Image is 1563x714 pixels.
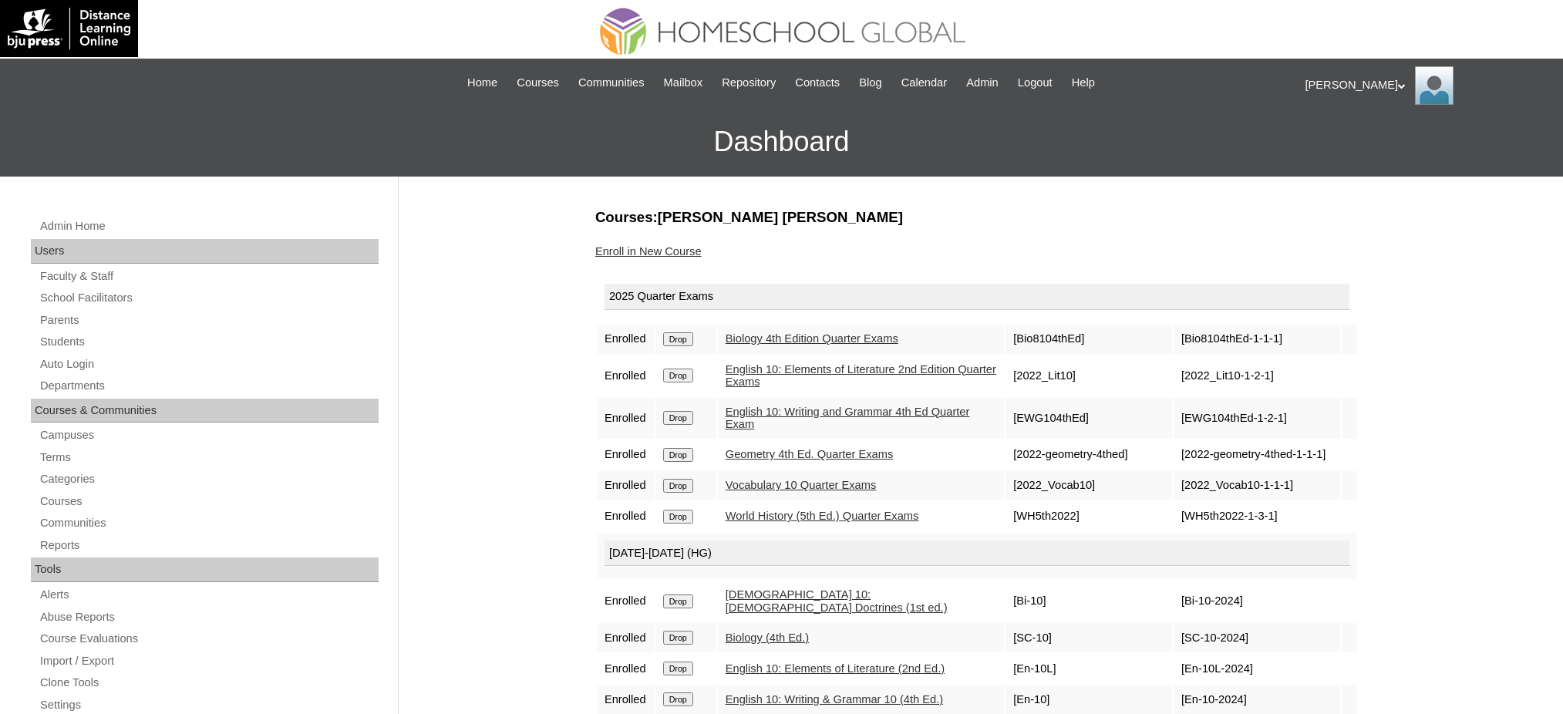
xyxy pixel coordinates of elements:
[1174,685,1340,714] td: [En-10-2024]
[39,652,379,671] a: Import / Export
[39,426,379,445] a: Campuses
[966,74,999,92] span: Admin
[1006,581,1172,621] td: [Bi-10]
[1174,502,1340,531] td: [WH5th2022-1-3-1]
[597,685,654,714] td: Enrolled
[726,448,893,460] a: Geometry 4th Ed. Quarter Exams
[39,608,379,627] a: Abuse Reports
[39,536,379,555] a: Reports
[663,692,693,706] input: Drop
[31,399,379,423] div: Courses & Communities
[571,74,652,92] a: Communities
[1174,654,1340,683] td: [En-10L-2024]
[1006,654,1172,683] td: [En-10L]
[726,588,948,614] a: [DEMOGRAPHIC_DATA] 10: [DEMOGRAPHIC_DATA] Doctrines (1st ed.)
[597,325,654,354] td: Enrolled
[1010,74,1060,92] a: Logout
[663,510,693,524] input: Drop
[851,74,889,92] a: Blog
[1006,355,1172,396] td: [2022_Lit10]
[726,332,898,345] a: Biology 4th Edition Quarter Exams
[1174,355,1340,396] td: [2022_Lit10-1-2-1]
[726,479,877,491] a: Vocabulary 10 Quarter Exams
[39,514,379,533] a: Communities
[663,332,693,346] input: Drop
[597,623,654,652] td: Enrolled
[1006,325,1172,354] td: [Bio8104thEd]
[39,492,379,511] a: Courses
[663,448,693,462] input: Drop
[1006,685,1172,714] td: [En-10]
[722,74,776,92] span: Repository
[595,207,1359,227] h3: Courses:[PERSON_NAME] [PERSON_NAME]
[31,239,379,264] div: Users
[597,581,654,621] td: Enrolled
[663,662,693,675] input: Drop
[39,376,379,396] a: Departments
[958,74,1006,92] a: Admin
[1006,440,1172,470] td: [2022-geometry-4thed]
[39,311,379,330] a: Parents
[714,74,783,92] a: Repository
[1174,471,1340,500] td: [2022_Vocab10-1-1-1]
[39,585,379,605] a: Alerts
[597,440,654,470] td: Enrolled
[1018,74,1053,92] span: Logout
[39,470,379,489] a: Categories
[595,245,702,258] a: Enroll in New Course
[663,411,693,425] input: Drop
[1415,66,1454,105] img: Ariane Ebuen
[656,74,711,92] a: Mailbox
[39,673,379,692] a: Clone Tools
[460,74,505,92] a: Home
[39,267,379,286] a: Faculty & Staff
[1006,502,1172,531] td: [WH5th2022]
[1174,581,1340,621] td: [Bi-10-2024]
[1174,398,1340,439] td: [EWG104thEd-1-2-1]
[517,74,559,92] span: Courses
[663,631,693,645] input: Drop
[1072,74,1095,92] span: Help
[726,662,945,675] a: English 10: Elements of Literature (2nd Ed.)
[597,654,654,683] td: Enrolled
[1174,440,1340,470] td: [2022-geometry-4thed-1-1-1]
[726,406,970,431] a: English 10: Writing and Grammar 4th Ed Quarter Exam
[726,631,809,644] a: Biology (4th Ed.)
[578,74,645,92] span: Communities
[8,107,1555,177] h3: Dashboard
[663,369,693,382] input: Drop
[39,217,379,236] a: Admin Home
[1006,471,1172,500] td: [2022_Vocab10]
[663,479,693,493] input: Drop
[664,74,703,92] span: Mailbox
[726,510,919,522] a: World History (5th Ed.) Quarter Exams
[787,74,847,92] a: Contacts
[1006,398,1172,439] td: [EWG104thEd]
[1174,325,1340,354] td: [Bio8104thEd-1-1-1]
[39,629,379,648] a: Course Evaluations
[597,471,654,500] td: Enrolled
[894,74,955,92] a: Calendar
[663,594,693,608] input: Drop
[597,398,654,439] td: Enrolled
[8,8,130,49] img: logo-white.png
[1064,74,1103,92] a: Help
[39,448,379,467] a: Terms
[726,693,943,706] a: English 10: Writing & Grammar 10 (4th Ed.)
[39,288,379,308] a: School Facilitators
[859,74,881,92] span: Blog
[726,363,996,389] a: English 10: Elements of Literature 2nd Edition Quarter Exams
[795,74,840,92] span: Contacts
[597,355,654,396] td: Enrolled
[39,332,379,352] a: Students
[1174,623,1340,652] td: [SC-10-2024]
[467,74,497,92] span: Home
[605,284,1349,310] div: 2025 Quarter Exams
[31,557,379,582] div: Tools
[1006,623,1172,652] td: [SC-10]
[597,502,654,531] td: Enrolled
[1305,66,1548,105] div: [PERSON_NAME]
[509,74,567,92] a: Courses
[39,355,379,374] a: Auto Login
[605,541,1349,567] div: [DATE]-[DATE] (HG)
